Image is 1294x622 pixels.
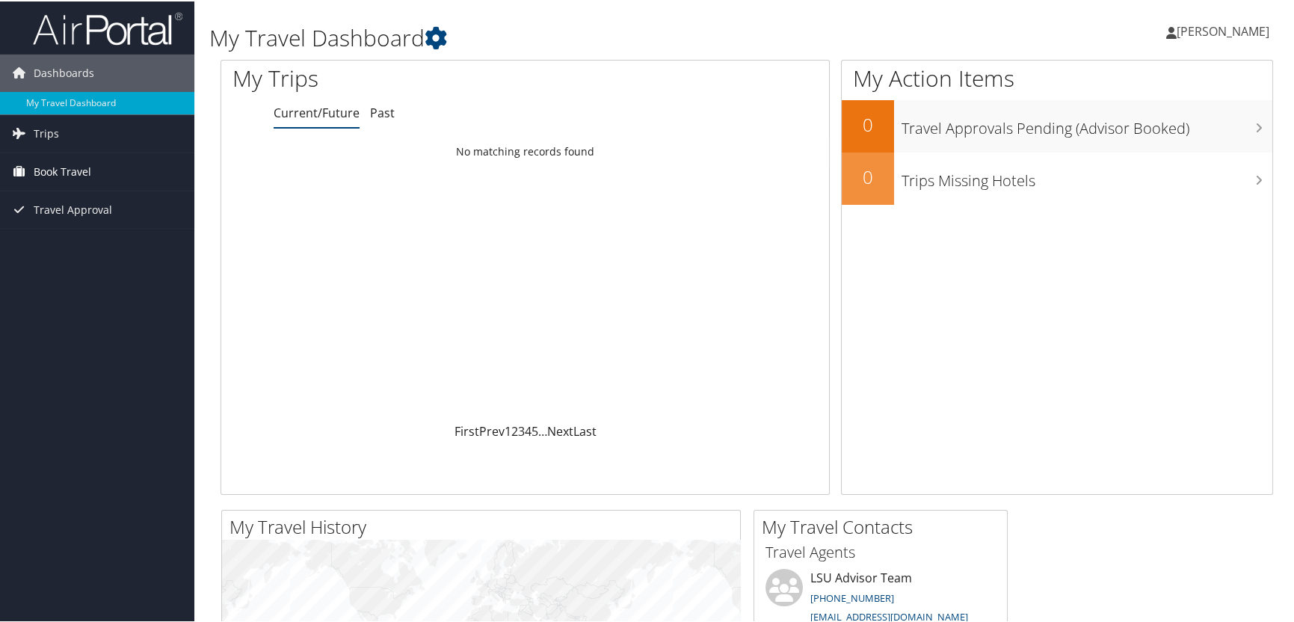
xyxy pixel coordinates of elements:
[810,590,894,603] a: [PHONE_NUMBER]
[33,10,182,45] img: airportal-logo.png
[34,152,91,189] span: Book Travel
[573,422,597,438] a: Last
[532,422,538,438] a: 5
[511,422,518,438] a: 2
[34,53,94,90] span: Dashboards
[810,609,968,622] a: [EMAIL_ADDRESS][DOMAIN_NAME]
[370,103,395,120] a: Past
[842,163,894,188] h2: 0
[538,422,547,438] span: …
[902,109,1272,138] h3: Travel Approvals Pending (Advisor Booked)
[525,422,532,438] a: 4
[34,114,59,151] span: Trips
[762,513,1007,538] h2: My Travel Contacts
[547,422,573,438] a: Next
[902,161,1272,190] h3: Trips Missing Hotels
[842,151,1272,203] a: 0Trips Missing Hotels
[505,422,511,438] a: 1
[34,190,112,227] span: Travel Approval
[232,61,564,93] h1: My Trips
[842,61,1272,93] h1: My Action Items
[518,422,525,438] a: 3
[1177,22,1269,38] span: [PERSON_NAME]
[455,422,479,438] a: First
[765,541,996,561] h3: Travel Agents
[209,21,926,52] h1: My Travel Dashboard
[229,513,740,538] h2: My Travel History
[842,111,894,136] h2: 0
[1166,7,1284,52] a: [PERSON_NAME]
[842,99,1272,151] a: 0Travel Approvals Pending (Advisor Booked)
[274,103,360,120] a: Current/Future
[479,422,505,438] a: Prev
[221,137,829,164] td: No matching records found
